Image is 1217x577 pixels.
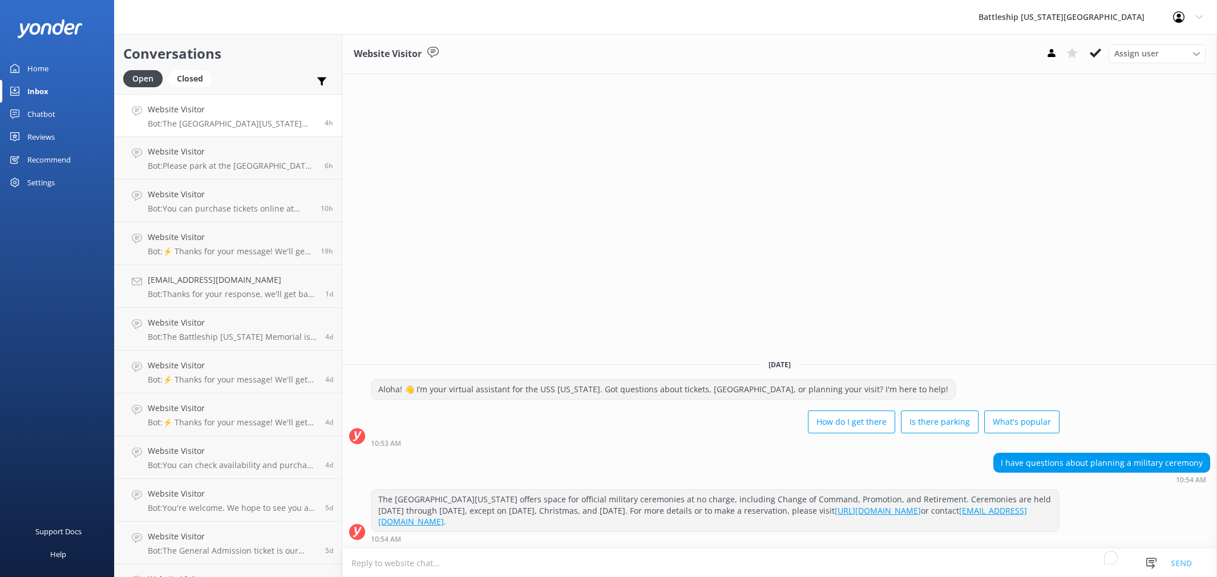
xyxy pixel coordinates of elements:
[371,490,1059,531] div: The [GEOGRAPHIC_DATA][US_STATE] offers space for official military ceremonies at no charge, inclu...
[901,411,979,433] button: Is there parking
[371,380,955,399] div: Aloha! 👋 I’m your virtual assistant for the USS [US_STATE]. Got questions about tickets, [GEOGRAP...
[325,460,333,470] span: Aug 20 2025 04:42pm (UTC -10:00) Pacific/Honolulu
[148,359,317,372] h4: Website Visitor
[115,522,342,564] a: Website VisitorBot:The General Admission ticket is our most popular option. It includes a 35-minu...
[342,549,1217,577] textarea: To enrich screen reader interactions, please activate Accessibility in Grammarly extension settings
[115,351,342,393] a: Website VisitorBot:⚡ Thanks for your message! We'll get back to you as soon as we can. In the mea...
[27,171,55,194] div: Settings
[148,402,317,415] h4: Website Visitor
[321,246,333,256] span: Aug 24 2025 07:23pm (UTC -10:00) Pacific/Honolulu
[325,546,333,555] span: Aug 19 2025 03:00pm (UTC -10:00) Pacific/Honolulu
[354,47,422,62] h3: Website Visitor
[371,440,401,447] strong: 10:53 AM
[325,417,333,427] span: Aug 20 2025 06:10pm (UTC -10:00) Pacific/Honolulu
[168,72,217,84] a: Closed
[168,70,212,87] div: Closed
[1176,477,1206,483] strong: 10:54 AM
[378,505,1027,527] a: [EMAIL_ADDRESS][DOMAIN_NAME]
[17,19,83,38] img: yonder-white-logo.png
[148,530,317,543] h4: Website Visitor
[835,505,921,516] a: [URL][DOMAIN_NAME]
[993,476,1210,483] div: Aug 25 2025 10:54am (UTC -10:00) Pacific/Honolulu
[371,536,401,543] strong: 10:54 AM
[762,360,798,369] span: [DATE]
[148,503,317,513] p: Bot: You're welcome. We hope to see you at [GEOGRAPHIC_DATA][US_STATE] soon!
[1114,47,1159,60] span: Assign user
[115,393,342,436] a: Website VisitorBot:⚡ Thanks for your message! We'll get back to you as soon as we can. In the mea...
[115,222,342,265] a: Website VisitorBot:⚡ Thanks for your message! We'll get back to you as soon as we can. In the mea...
[50,543,66,566] div: Help
[148,546,317,556] p: Bot: The General Admission ticket is our most popular option. It includes a 35-minute guided tour...
[148,375,317,385] p: Bot: ⚡ Thanks for your message! We'll get back to you as soon as we can. In the meantime, feel fr...
[148,145,316,158] h4: Website Visitor
[325,118,333,128] span: Aug 25 2025 10:54am (UTC -10:00) Pacific/Honolulu
[115,308,342,351] a: Website VisitorBot:The Battleship [US_STATE] Memorial is open daily from 8:00 a.m. to 4:00 p.m., ...
[115,180,342,222] a: Website VisitorBot:You can purchase tickets online at [URL][DOMAIN_NAME].10h
[148,332,317,342] p: Bot: The Battleship [US_STATE] Memorial is open daily from 8:00 a.m. to 4:00 p.m., with the last ...
[27,80,48,103] div: Inbox
[325,503,333,513] span: Aug 19 2025 07:04pm (UTC -10:00) Pacific/Honolulu
[994,453,1210,473] div: I have questions about planning a military ceremony
[325,161,333,170] span: Aug 25 2025 08:04am (UTC -10:00) Pacific/Honolulu
[148,289,317,299] p: Bot: Thanks for your response, we'll get back to you as soon as we can during opening hours.
[325,289,333,299] span: Aug 23 2025 10:58pm (UTC -10:00) Pacific/Honolulu
[148,460,317,470] p: Bot: You can check availability and purchase tickets at [URL][DOMAIN_NAME].
[115,479,342,522] a: Website VisitorBot:You're welcome. We hope to see you at [GEOGRAPHIC_DATA][US_STATE] soon!5d
[148,487,317,500] h4: Website Visitor
[148,161,316,171] p: Bot: Please park at the [GEOGRAPHIC_DATA] parking lot (with a fee of $7), then take the shuttle t...
[115,94,342,137] a: Website VisitorBot:The [GEOGRAPHIC_DATA][US_STATE] offers space for official military ceremonies ...
[371,535,1060,543] div: Aug 25 2025 10:54am (UTC -10:00) Pacific/Honolulu
[325,375,333,384] span: Aug 21 2025 01:45am (UTC -10:00) Pacific/Honolulu
[27,148,71,171] div: Recommend
[35,520,82,543] div: Support Docs
[148,246,312,257] p: Bot: ⚡ Thanks for your message! We'll get back to you as soon as we can. In the meantime, feel fr...
[148,204,312,214] p: Bot: You can purchase tickets online at [URL][DOMAIN_NAME].
[115,436,342,479] a: Website VisitorBot:You can check availability and purchase tickets at [URL][DOMAIN_NAME].4d
[1109,44,1206,63] div: Assign User
[148,231,312,243] h4: Website Visitor
[123,70,163,87] div: Open
[148,417,317,428] p: Bot: ⚡ Thanks for your message! We'll get back to you as soon as we can. In the meantime, feel fr...
[808,411,895,433] button: How do I get there
[123,72,168,84] a: Open
[148,274,317,286] h4: [EMAIL_ADDRESS][DOMAIN_NAME]
[115,137,342,180] a: Website VisitorBot:Please park at the [GEOGRAPHIC_DATA] parking lot (with a fee of $7), then take...
[27,103,55,125] div: Chatbot
[27,57,48,80] div: Home
[115,265,342,308] a: [EMAIL_ADDRESS][DOMAIN_NAME]Bot:Thanks for your response, we'll get back to you as soon as we can...
[984,411,1060,433] button: What's popular
[148,188,312,201] h4: Website Visitor
[148,316,317,329] h4: Website Visitor
[123,43,333,64] h2: Conversations
[27,125,55,148] div: Reviews
[371,439,1060,447] div: Aug 25 2025 10:53am (UTC -10:00) Pacific/Honolulu
[325,332,333,342] span: Aug 21 2025 08:40am (UTC -10:00) Pacific/Honolulu
[148,103,316,116] h4: Website Visitor
[148,445,317,457] h4: Website Visitor
[321,204,333,213] span: Aug 25 2025 04:25am (UTC -10:00) Pacific/Honolulu
[148,119,316,129] p: Bot: The [GEOGRAPHIC_DATA][US_STATE] offers space for official military ceremonies at no charge, ...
